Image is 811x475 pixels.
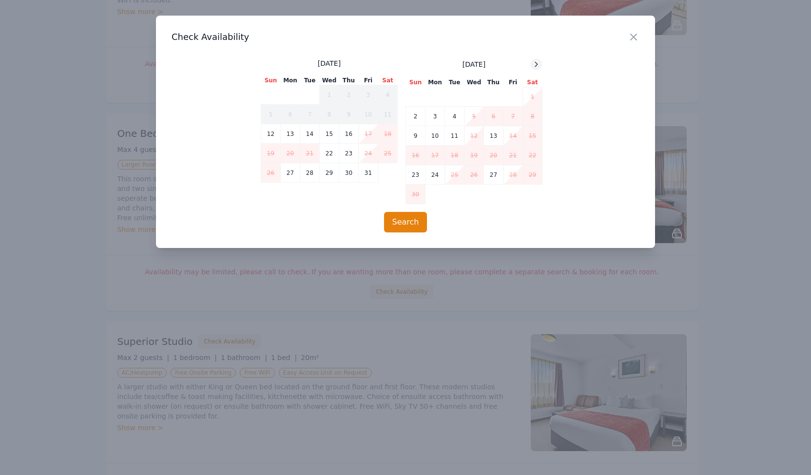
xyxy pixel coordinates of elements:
[503,146,523,165] td: 21
[445,126,464,146] td: 11
[300,105,320,124] td: 7
[300,144,320,163] td: 21
[463,59,485,69] span: [DATE]
[359,105,378,124] td: 10
[406,78,425,87] th: Sun
[359,163,378,183] td: 31
[464,126,484,146] td: 12
[484,165,503,185] td: 27
[339,124,359,144] td: 16
[503,107,523,126] td: 7
[378,85,398,105] td: 4
[359,76,378,85] th: Fri
[378,124,398,144] td: 18
[445,146,464,165] td: 18
[464,146,484,165] td: 19
[320,144,339,163] td: 22
[425,165,445,185] td: 24
[406,185,425,204] td: 30
[503,165,523,185] td: 28
[281,124,300,144] td: 13
[445,107,464,126] td: 4
[503,78,523,87] th: Fri
[523,87,542,107] td: 1
[339,144,359,163] td: 23
[484,107,503,126] td: 6
[503,126,523,146] td: 14
[523,126,542,146] td: 15
[320,85,339,105] td: 1
[339,163,359,183] td: 30
[320,163,339,183] td: 29
[281,105,300,124] td: 6
[484,78,503,87] th: Thu
[406,126,425,146] td: 9
[464,78,484,87] th: Wed
[320,105,339,124] td: 8
[425,107,445,126] td: 3
[320,76,339,85] th: Wed
[406,107,425,126] td: 2
[464,107,484,126] td: 5
[378,76,398,85] th: Sat
[261,124,281,144] td: 12
[318,58,341,68] span: [DATE]
[281,144,300,163] td: 20
[406,146,425,165] td: 16
[339,85,359,105] td: 2
[445,78,464,87] th: Tue
[378,105,398,124] td: 11
[484,146,503,165] td: 20
[261,163,281,183] td: 26
[300,76,320,85] th: Tue
[425,146,445,165] td: 17
[281,163,300,183] td: 27
[445,165,464,185] td: 25
[406,165,425,185] td: 23
[523,146,542,165] td: 22
[523,107,542,126] td: 8
[359,85,378,105] td: 3
[384,212,427,232] button: Search
[523,165,542,185] td: 29
[172,31,639,43] h3: Check Availability
[484,126,503,146] td: 13
[261,144,281,163] td: 19
[359,144,378,163] td: 24
[261,105,281,124] td: 5
[425,78,445,87] th: Mon
[300,163,320,183] td: 28
[261,76,281,85] th: Sun
[339,76,359,85] th: Thu
[320,124,339,144] td: 15
[378,144,398,163] td: 25
[281,76,300,85] th: Mon
[523,78,542,87] th: Sat
[464,165,484,185] td: 26
[425,126,445,146] td: 10
[300,124,320,144] td: 14
[339,105,359,124] td: 9
[359,124,378,144] td: 17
